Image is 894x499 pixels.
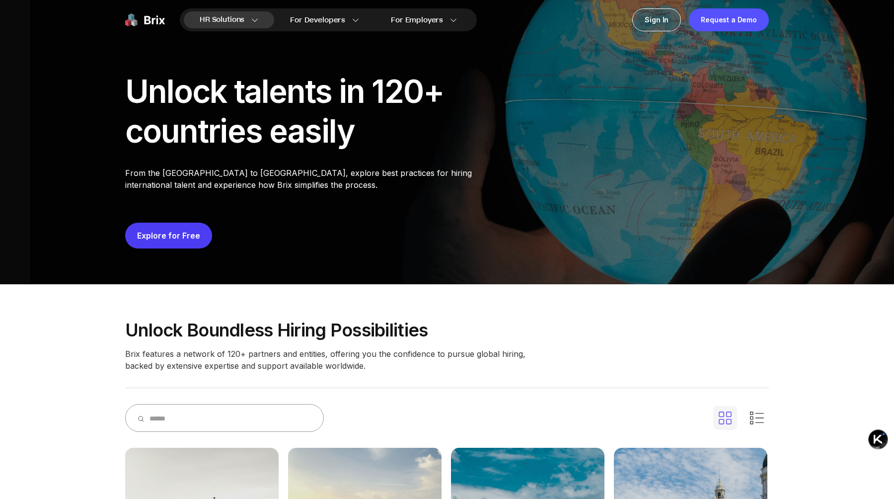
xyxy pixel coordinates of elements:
a: Explore for Free [137,231,200,241]
a: Sign In [632,8,681,31]
p: Brix features a network of 120+ partners and entities, offering you the confidence to pursue glob... [125,348,532,372]
span: For Developers [290,15,345,25]
p: From the [GEOGRAPHIC_DATA] to [GEOGRAPHIC_DATA], explore best practices for hiring international ... [125,167,508,191]
a: Request a Demo [689,8,769,31]
p: Unlock boundless hiring possibilities [125,320,769,340]
button: Explore for Free [125,223,212,249]
div: Unlock talents in 120+ countries easily [125,72,508,151]
span: HR Solutions [200,12,244,28]
span: For Employers [391,15,443,25]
